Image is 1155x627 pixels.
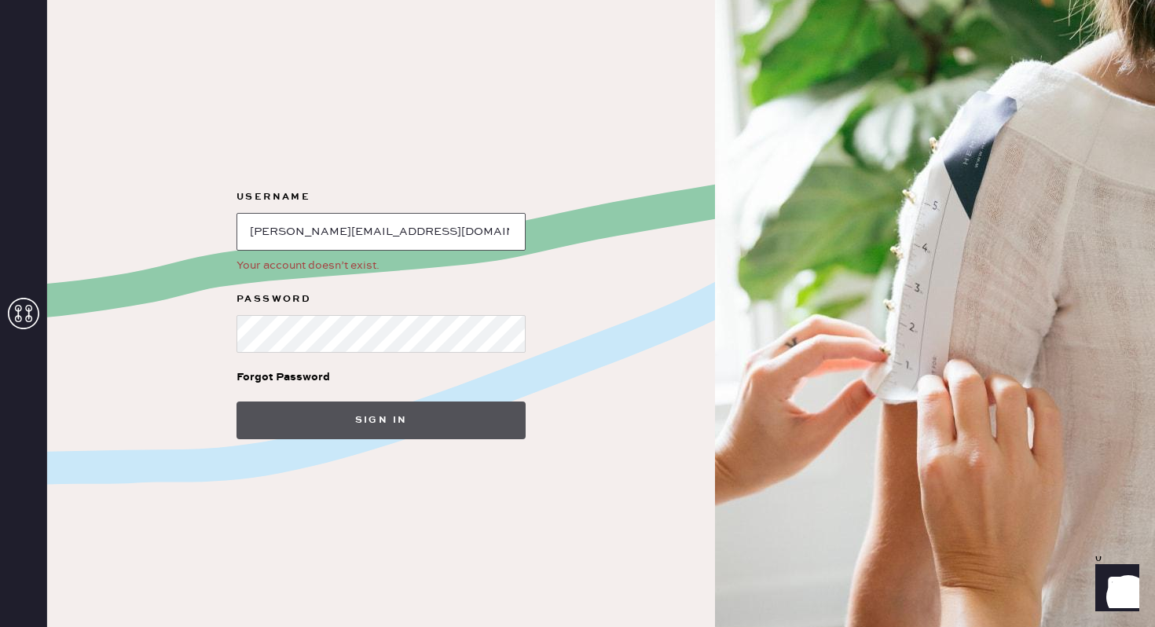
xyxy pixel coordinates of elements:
label: Password [236,290,526,309]
div: Your account doesn’t exist. [236,257,526,274]
input: e.g. john@doe.com [236,213,526,251]
div: Forgot Password [236,368,330,386]
label: Username [236,188,526,207]
iframe: Front Chat [1080,556,1148,624]
a: Forgot Password [236,353,330,401]
button: Sign in [236,401,526,439]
